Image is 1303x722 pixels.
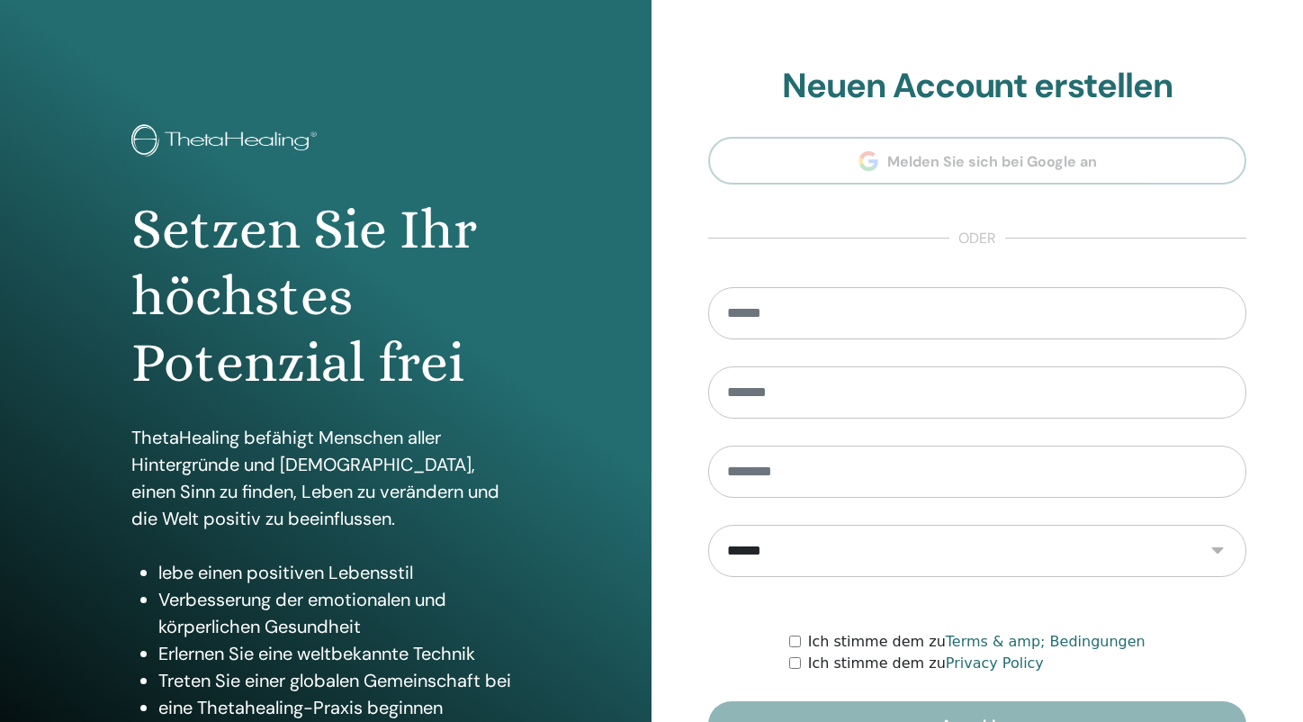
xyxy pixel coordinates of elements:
[131,424,521,532] p: ThetaHealing befähigt Menschen aller Hintergründe und [DEMOGRAPHIC_DATA], einen Sinn zu finden, L...
[808,631,1146,653] label: Ich stimme dem zu
[946,633,1146,650] a: Terms & amp; Bedingungen
[158,559,521,586] li: lebe einen positiven Lebensstil
[158,640,521,667] li: Erlernen Sie eine weltbekannte Technik
[808,653,1044,674] label: Ich stimme dem zu
[708,66,1246,107] h2: Neuen Account erstellen
[158,694,521,721] li: eine Thetahealing-Praxis beginnen
[131,196,521,397] h1: Setzen Sie Ihr höchstes Potenzial frei
[158,667,521,694] li: Treten Sie einer globalen Gemeinschaft bei
[158,586,521,640] li: Verbesserung der emotionalen und körperlichen Gesundheit
[946,654,1044,672] a: Privacy Policy
[949,228,1005,249] span: oder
